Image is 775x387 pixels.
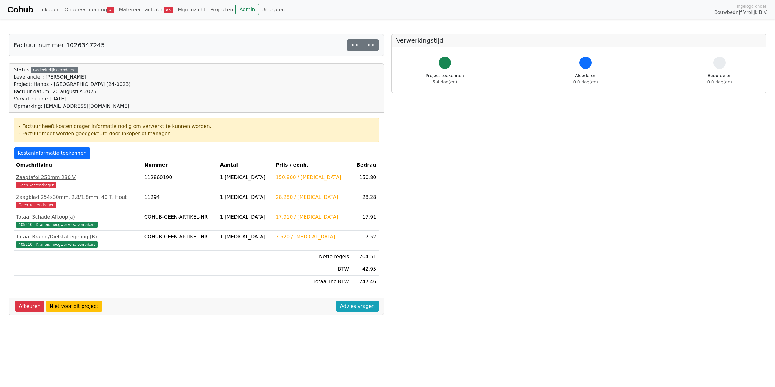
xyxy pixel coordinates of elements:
div: 17.910 / [MEDICAL_DATA] [276,213,349,221]
div: - Factuur moet worden goedgekeurd door inkoper of manager. [19,130,374,137]
td: 28.28 [351,191,379,211]
th: Nummer [142,159,218,171]
td: 42.95 [351,263,379,276]
th: Omschrijving [14,159,142,171]
a: Totaal Schade Afkoop(a)405210 - Kranen, hoogwerkers, verreikers [16,213,139,228]
td: BTW [273,263,351,276]
a: Zaagtafel 250mm 230 VGeen kostendrager [16,174,139,188]
div: - Factuur heeft kosten drager informatie nodig om verwerkt te kunnen worden. [19,123,374,130]
div: Afcoderen [573,72,598,85]
span: 4 [107,7,114,13]
td: 204.51 [351,251,379,263]
div: 28.280 / [MEDICAL_DATA] [276,194,349,201]
td: 150.80 [351,171,379,191]
th: Aantal [217,159,273,171]
div: Gedeeltelijk gecodeerd [31,67,78,73]
div: 1 [MEDICAL_DATA] [220,174,271,181]
div: 1 [MEDICAL_DATA] [220,233,271,241]
a: >> [363,39,379,51]
td: 7.52 [351,231,379,251]
div: Opmerking: [EMAIL_ADDRESS][DOMAIN_NAME] [14,103,131,110]
td: 112860190 [142,171,218,191]
a: Materiaal facturen83 [117,4,176,16]
a: Advies vragen [336,301,379,312]
a: Inkopen [38,4,62,16]
span: 405210 - Kranen, hoogwerkers, verreikers [16,222,98,228]
div: Status: [14,66,131,110]
td: 11294 [142,191,218,211]
div: Zaagtafel 250mm 230 V [16,174,139,181]
div: Verval datum: [DATE] [14,95,131,103]
td: 247.46 [351,276,379,288]
a: Cohub [7,2,33,17]
h5: Factuur nummer 1026347245 [14,41,105,49]
div: Project: Hanos - [GEOGRAPHIC_DATA] (24-0023) [14,81,131,88]
div: 1 [MEDICAL_DATA] [220,213,271,221]
a: Mijn inzicht [175,4,208,16]
span: Geen kostendrager [16,202,56,208]
span: 0.0 dag(en) [573,79,598,84]
div: Factuur datum: 20 augustus 2025 [14,88,131,95]
div: 7.520 / [MEDICAL_DATA] [276,233,349,241]
a: Totaal Brand /Diefstalregeling (B)405210 - Kranen, hoogwerkers, verreikers [16,233,139,248]
span: Bouwbedrijf Vrolijk B.V. [714,9,768,16]
a: Projecten [208,4,236,16]
a: << [347,39,363,51]
div: Beoordelen [707,72,732,85]
div: Leverancier: [PERSON_NAME] [14,73,131,81]
div: Project toekennen [426,72,464,85]
td: COHUB-GEEN-ARTIKEL-NR [142,231,218,251]
div: 150.800 / [MEDICAL_DATA] [276,174,349,181]
a: Niet voor dit project [46,301,102,312]
div: 1 [MEDICAL_DATA] [220,194,271,201]
span: 83 [164,7,173,13]
span: Ingelogd onder: [737,3,768,9]
a: Admin [235,4,259,15]
a: Zaagblad 254x30mm, 2.8/1,8mm, 40 T, HoutGeen kostendrager [16,194,139,208]
td: Netto regels [273,251,351,263]
th: Bedrag [351,159,379,171]
a: Kosteninformatie toekennen [14,147,90,159]
span: 5.4 dag(en) [432,79,457,84]
a: Onderaanneming4 [62,4,117,16]
h5: Verwerkingstijd [396,37,762,44]
span: Geen kostendrager [16,182,56,188]
span: 0.0 dag(en) [707,79,732,84]
td: COHUB-GEEN-ARTIKEL-NR [142,211,218,231]
div: Zaagblad 254x30mm, 2.8/1,8mm, 40 T, Hout [16,194,139,201]
td: Totaal inc BTW [273,276,351,288]
td: 17.91 [351,211,379,231]
div: Totaal Brand /Diefstalregeling (B) [16,233,139,241]
span: 405210 - Kranen, hoogwerkers, verreikers [16,241,98,248]
a: Afkeuren [15,301,44,312]
div: Totaal Schade Afkoop(a) [16,213,139,221]
a: Uitloggen [259,4,287,16]
th: Prijs / eenh. [273,159,351,171]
